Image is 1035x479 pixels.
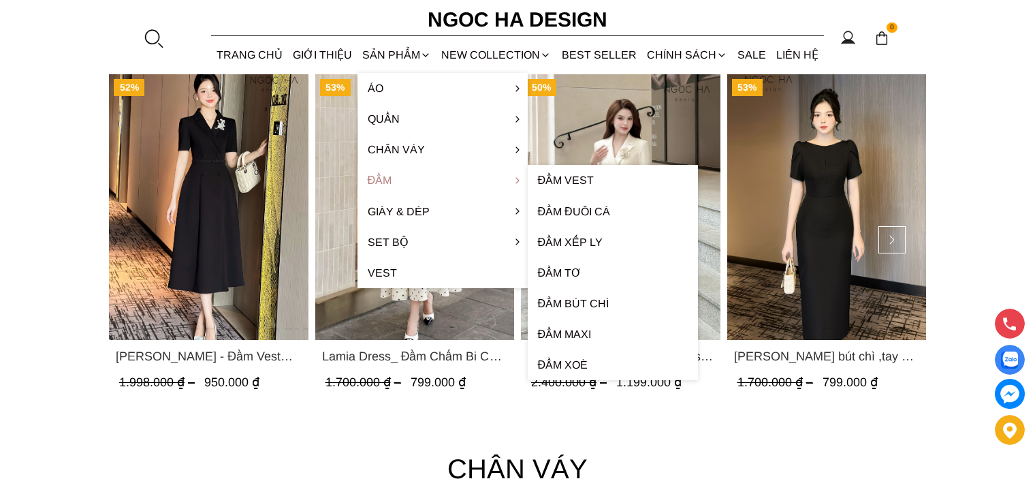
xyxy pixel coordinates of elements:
span: 2.400.000 ₫ [531,375,610,389]
a: Product image - Louisa Dress_ Đầm Cổ Vest Cài Hoa Tùng May Gân Nổi Kèm Đai Màu Bee D952 [521,74,720,340]
a: Đầm xoè [528,350,698,380]
span: [PERSON_NAME] - Đầm Vest Dáng Xòe Kèm Đai D713 [116,347,302,366]
a: Giày & Dép [357,196,528,227]
span: [PERSON_NAME] bút chì ,tay nụ hồng ,bồng đầu tay màu đen D727 [734,347,920,366]
a: NEW COLLECTION [436,37,556,73]
a: Product image - Alice Dress_Đầm bút chì ,tay nụ hồng ,bồng đầu tay màu đen D727 [727,74,927,340]
span: 1.998.000 ₫ [119,375,198,389]
a: TRANG CHỦ [211,37,287,73]
a: Áo [357,73,528,104]
span: Lamia Dress_ Đầm Chấm Bi Cổ Vest Màu Kem D1003 [322,347,508,366]
a: Product image - Lamia Dress_ Đầm Chấm Bi Cổ Vest Màu Kem D1003 [315,74,515,340]
a: Set Bộ [357,227,528,258]
div: Chính sách [641,37,732,73]
a: Đầm Vest [528,165,698,196]
a: Link to Lamia Dress_ Đầm Chấm Bi Cổ Vest Màu Kem D1003 [322,347,508,366]
div: SẢN PHẨM [357,37,436,73]
a: Đầm bút chì [528,288,698,319]
a: Đầm [357,165,528,196]
a: Link to Irene Dress - Đầm Vest Dáng Xòe Kèm Đai D713 [116,347,302,366]
a: Link to Alice Dress_Đầm bút chì ,tay nụ hồng ,bồng đầu tay màu đen D727 [734,347,920,366]
a: Đầm tơ [528,258,698,288]
a: Product image - Irene Dress - Đầm Vest Dáng Xòe Kèm Đai D713 [109,74,308,340]
a: Đầm xếp ly [528,227,698,258]
a: Vest [357,258,528,288]
a: Đầm Maxi [528,319,698,350]
a: SALE [733,37,771,73]
a: Display image [995,345,1025,375]
a: messenger [995,379,1025,409]
a: Đầm đuôi cá [528,196,698,227]
span: 0 [887,22,897,33]
span: 799.000 ₫ [411,375,466,389]
a: Ngoc Ha Design [415,3,620,36]
img: Display image [1001,352,1018,369]
span: 799.000 ₫ [823,375,878,389]
span: 950.000 ₫ [204,375,259,389]
a: BEST SELLER [556,37,641,73]
a: Chân váy [357,134,528,165]
span: 1.700.000 ₫ [737,375,816,389]
a: Quần [357,104,528,134]
span: 1.700.000 ₫ [325,375,404,389]
img: img-CART-ICON-ksit0nf1 [874,31,889,46]
span: 1.199.000 ₫ [616,375,682,389]
a: LIÊN HỆ [771,37,824,73]
a: GIỚI THIỆU [287,37,357,73]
